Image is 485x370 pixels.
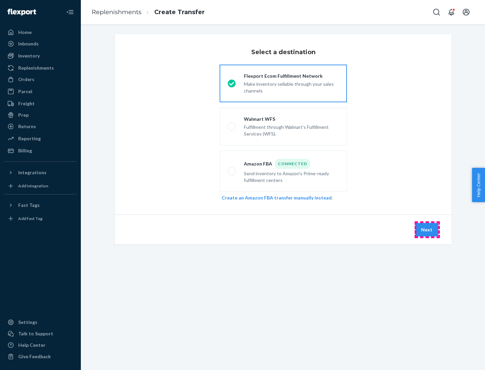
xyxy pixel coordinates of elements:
[4,74,77,85] a: Orders
[222,195,332,200] a: Create an Amazon FBA transfer manually instead
[18,202,40,209] div: Fast Tags
[4,213,77,224] a: Add Fast Tag
[472,168,485,202] button: Help Center
[18,147,32,154] div: Billing
[86,2,210,22] ol: breadcrumbs
[244,122,339,137] div: Fulfillment through Walmart's Fulfillment Services (WFS).
[459,5,473,19] button: Open account menu
[18,183,48,189] div: Add Integration
[18,123,36,130] div: Returns
[18,65,54,71] div: Replenishments
[18,135,41,142] div: Reporting
[275,159,310,169] div: Connected
[92,8,141,16] a: Replenishments
[18,88,32,95] div: Parcel
[18,40,39,47] div: Inbounds
[244,159,339,169] div: Amazon FBA
[244,79,339,94] div: Make inventory sellable through your sales channels
[4,145,77,156] a: Billing
[4,50,77,61] a: Inventory
[244,116,339,122] div: Walmart WFS
[4,98,77,109] a: Freight
[18,216,42,221] div: Add Fast Tag
[251,48,316,57] h3: Select a destination
[4,340,77,350] a: Help Center
[4,181,77,191] a: Add Integration
[4,86,77,97] a: Parcel
[415,223,438,236] button: Next
[18,330,53,337] div: Talk to Support
[18,52,40,59] div: Inventory
[4,121,77,132] a: Returns
[4,38,77,49] a: Inbounds
[18,353,51,360] div: Give Feedback
[18,112,29,118] div: Prep
[4,200,77,211] button: Fast Tags
[430,5,443,19] button: Open Search Box
[18,342,45,348] div: Help Center
[18,100,35,107] div: Freight
[4,351,77,362] button: Give Feedback
[63,5,77,19] button: Close Navigation
[18,169,46,176] div: Integrations
[4,110,77,120] a: Prep
[154,8,205,16] a: Create Transfer
[18,76,34,83] div: Orders
[222,194,345,201] div: .
[18,319,37,326] div: Settings
[7,9,36,15] img: Flexport logo
[445,5,458,19] button: Open notifications
[4,328,77,339] a: Talk to Support
[4,133,77,144] a: Reporting
[244,169,339,184] div: Send inventory to Amazon's Prime-ready fulfillment centers
[4,167,77,178] button: Integrations
[4,317,77,328] a: Settings
[4,27,77,38] a: Home
[4,63,77,73] a: Replenishments
[18,29,32,36] div: Home
[244,73,339,79] div: Flexport Ecom Fulfillment Network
